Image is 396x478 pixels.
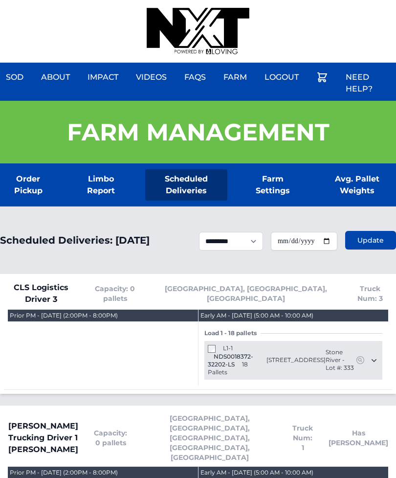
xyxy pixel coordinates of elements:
div: Early AM - [DATE] (5:00 AM - 10:00 AM) [200,469,313,477]
span: Load 1 - 18 pallets [204,329,261,337]
a: Avg. Pallet Weights [318,169,396,201]
a: About [35,66,76,89]
span: NDS0018372-32202-LS [208,353,253,368]
button: Update [345,231,396,250]
span: Has [PERSON_NAME] [329,428,388,448]
span: Stone River - Lot #: 333 [326,348,355,372]
a: Limbo Report [72,169,130,201]
span: L1-1 [223,344,233,352]
a: FAQs [178,66,212,89]
span: [GEOGRAPHIC_DATA], [GEOGRAPHIC_DATA], [GEOGRAPHIC_DATA], [GEOGRAPHIC_DATA], [GEOGRAPHIC_DATA] [143,413,277,462]
a: Need Help? [340,66,396,101]
a: Scheduled Deliveries [145,169,227,201]
span: [STREET_ADDRESS] [266,356,326,364]
h1: Farm Management [67,120,330,144]
span: Capacity: 0 pallets [94,428,127,448]
span: CLS Logistics Driver 3 [8,282,75,305]
span: Truck Num: 3 [352,284,388,303]
div: Early AM - [DATE] (5:00 AM - 10:00 AM) [200,312,313,319]
div: Prior PM - [DATE] (2:00PM - 8:00PM) [10,312,118,319]
a: Impact [82,66,124,89]
span: [PERSON_NAME] Trucking Driver 1 [PERSON_NAME] [8,420,78,455]
span: 18 Pallets [208,361,248,376]
a: Farm Settings [243,169,302,201]
div: Prior PM - [DATE] (2:00PM - 8:00PM) [10,469,118,477]
a: Logout [259,66,305,89]
span: Update [357,235,384,245]
span: [GEOGRAPHIC_DATA], [GEOGRAPHIC_DATA], [GEOGRAPHIC_DATA] [155,284,337,303]
img: nextdaysod.com Logo [147,8,249,55]
a: Videos [130,66,173,89]
a: Farm [218,66,253,89]
span: Truck Num: 1 [292,423,313,453]
span: Capacity: 0 pallets [90,284,140,303]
